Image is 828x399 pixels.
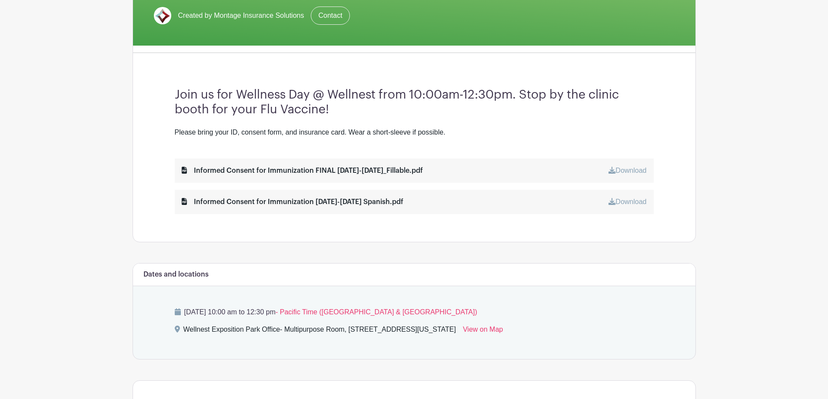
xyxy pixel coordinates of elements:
div: Please bring your ID, consent form, and insurance card. Wear a short-sleeve if possible. [175,127,654,138]
a: Download [609,167,646,174]
h3: Join us for Wellness Day @ Wellnest from 10:00am-12:30pm. Stop by the clinic booth for your Flu V... [175,88,654,117]
span: Created by Montage Insurance Solutions [178,10,304,21]
a: Download [609,198,646,205]
div: Wellnest Exposition Park Office- Multipurpose Room, [STREET_ADDRESS][US_STATE] [183,324,456,338]
img: Montage%20Star%20logo.png [154,7,171,24]
p: [DATE] 10:00 am to 12:30 pm [175,307,654,317]
div: Informed Consent for Immunization [DATE]-[DATE] Spanish.pdf [182,197,403,207]
div: Informed Consent for Immunization FINAL [DATE]-[DATE]_Fillable.pdf [182,165,423,176]
a: Contact [311,7,349,25]
span: - Pacific Time ([GEOGRAPHIC_DATA] & [GEOGRAPHIC_DATA]) [276,308,477,316]
a: View on Map [463,324,503,338]
h6: Dates and locations [143,270,209,279]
